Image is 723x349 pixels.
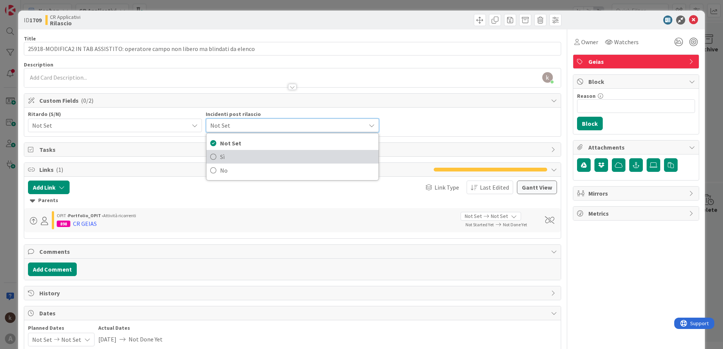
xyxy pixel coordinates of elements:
[220,151,375,162] span: Sì
[39,145,547,154] span: Tasks
[39,96,547,105] span: Custom Fields
[220,165,375,176] span: No
[32,120,185,131] span: Not Set
[50,20,81,26] b: Rilascio
[24,61,53,68] span: Description
[16,1,34,10] span: Support
[480,183,509,192] span: Last Edited
[57,221,70,227] div: 898
[39,289,547,298] span: History
[32,333,52,346] span: Not Set
[30,196,555,205] div: Parents
[29,16,42,24] b: 1709
[206,136,379,150] a: Not Set
[57,213,68,218] span: OPIT ›
[577,93,596,99] label: Reason
[206,164,379,177] a: No
[28,324,95,332] span: Planned Dates
[39,309,547,318] span: Dates
[24,15,42,25] span: ID
[467,181,513,194] button: Last Edited
[588,77,685,86] span: Block
[577,117,603,130] button: Block
[588,57,685,66] span: Geias
[491,212,508,220] span: Not Set
[210,120,362,131] span: Not Set
[68,213,103,218] b: Portfolio_OPIT ›
[39,165,430,174] span: Links
[220,137,375,149] span: Not Set
[206,111,380,117] div: Incidenti post rilascio
[103,213,136,218] span: Attività ricorrenti
[588,189,685,198] span: Mirrors
[56,166,63,173] span: ( 1 )
[517,181,557,194] button: Gantt View
[614,37,639,46] span: Watchers
[24,35,36,42] label: Title
[28,263,77,276] button: Add Comment
[581,37,598,46] span: Owner
[206,150,379,164] a: Sì
[39,247,547,256] span: Comments
[588,143,685,152] span: Attachments
[98,333,116,346] span: [DATE]
[81,97,93,104] span: ( 0/2 )
[434,183,459,192] span: Link Type
[28,111,202,117] div: Ritardo (S/N)
[542,72,553,83] img: AAcHTtd5rm-Hw59dezQYKVkaI0MZoYjvbSZnFopdN0t8vu62=s96-c
[129,333,163,346] span: Not Done Yet
[61,333,81,346] span: Not Set
[24,42,561,56] input: type card name here...
[50,14,81,20] span: CR Applicativi
[98,324,163,332] span: Actual Dates
[588,209,685,218] span: Metrics
[503,222,527,227] span: Not Done Yet
[28,181,70,194] button: Add Link
[465,222,494,227] span: Not Started Yet
[73,219,97,228] div: CR GEIAS
[465,212,482,220] span: Not Set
